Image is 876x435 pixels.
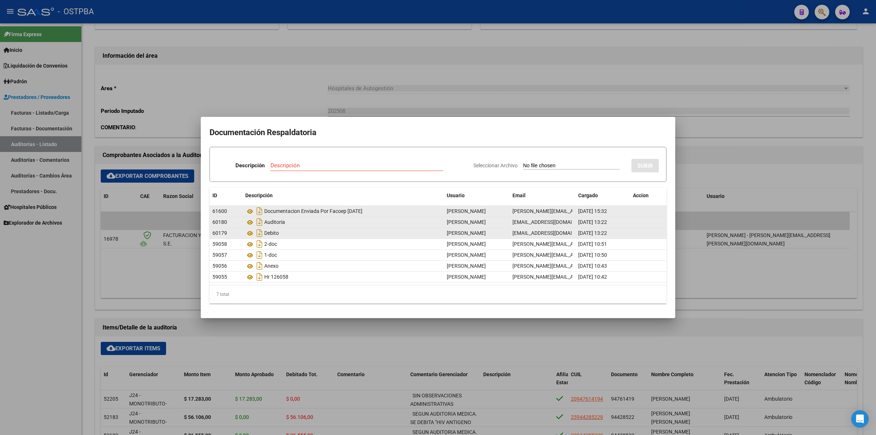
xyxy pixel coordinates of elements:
[245,249,441,261] div: 1-doc
[578,219,607,225] span: [DATE] 13:22
[633,192,649,198] span: Accion
[637,163,653,169] span: SUBIR
[512,230,593,236] span: [EMAIL_ADDRESS][DOMAIN_NAME]
[245,271,441,283] div: Hr 126058
[212,219,227,225] span: 60180
[447,263,486,269] span: [PERSON_NAME]
[255,249,264,261] i: Descargar documento
[512,241,672,247] span: [PERSON_NAME][EMAIL_ADDRESS][PERSON_NAME][DOMAIN_NAME]
[255,227,264,239] i: Descargar documento
[245,260,441,272] div: Anexo
[512,219,593,225] span: [EMAIL_ADDRESS][DOMAIN_NAME]
[245,192,273,198] span: Descripción
[210,285,666,304] div: 7 total
[578,192,598,198] span: Cargado
[512,208,672,214] span: [PERSON_NAME][EMAIL_ADDRESS][PERSON_NAME][DOMAIN_NAME]
[512,263,672,269] span: [PERSON_NAME][EMAIL_ADDRESS][PERSON_NAME][DOMAIN_NAME]
[447,208,486,214] span: [PERSON_NAME]
[255,238,264,250] i: Descargar documento
[245,205,441,217] div: Documentacion Enviada Por Facoep [DATE]
[578,274,607,280] span: [DATE] 10:42
[447,252,486,258] span: [PERSON_NAME]
[578,263,607,269] span: [DATE] 10:43
[255,216,264,228] i: Descargar documento
[578,208,607,214] span: [DATE] 15:32
[578,230,607,236] span: [DATE] 13:22
[242,188,444,203] datatable-header-cell: Descripción
[512,192,526,198] span: Email
[447,192,465,198] span: Usuario
[212,274,227,280] span: 59055
[510,188,575,203] datatable-header-cell: Email
[245,238,441,250] div: 2-doc
[212,241,227,247] span: 59058
[512,274,672,280] span: [PERSON_NAME][EMAIL_ADDRESS][PERSON_NAME][DOMAIN_NAME]
[512,252,672,258] span: [PERSON_NAME][EMAIL_ADDRESS][PERSON_NAME][DOMAIN_NAME]
[447,230,486,236] span: [PERSON_NAME]
[578,241,607,247] span: [DATE] 10:51
[212,252,227,258] span: 59057
[212,230,227,236] span: 60179
[212,192,217,198] span: ID
[255,260,264,272] i: Descargar documento
[447,274,486,280] span: [PERSON_NAME]
[245,216,441,228] div: Auditoria
[255,205,264,217] i: Descargar documento
[578,252,607,258] span: [DATE] 10:50
[575,188,630,203] datatable-header-cell: Cargado
[235,161,265,170] p: Descripción
[210,188,242,203] datatable-header-cell: ID
[630,188,666,203] datatable-header-cell: Accion
[447,219,486,225] span: [PERSON_NAME]
[473,163,518,168] span: Seleccionar Archivo
[255,271,264,283] i: Descargar documento
[447,241,486,247] span: [PERSON_NAME]
[631,159,659,172] button: SUBIR
[212,208,227,214] span: 61600
[444,188,510,203] datatable-header-cell: Usuario
[212,263,227,269] span: 59056
[210,126,666,140] h2: Documentación Respaldatoria
[851,410,869,428] div: Open Intercom Messenger
[245,227,441,239] div: Debito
